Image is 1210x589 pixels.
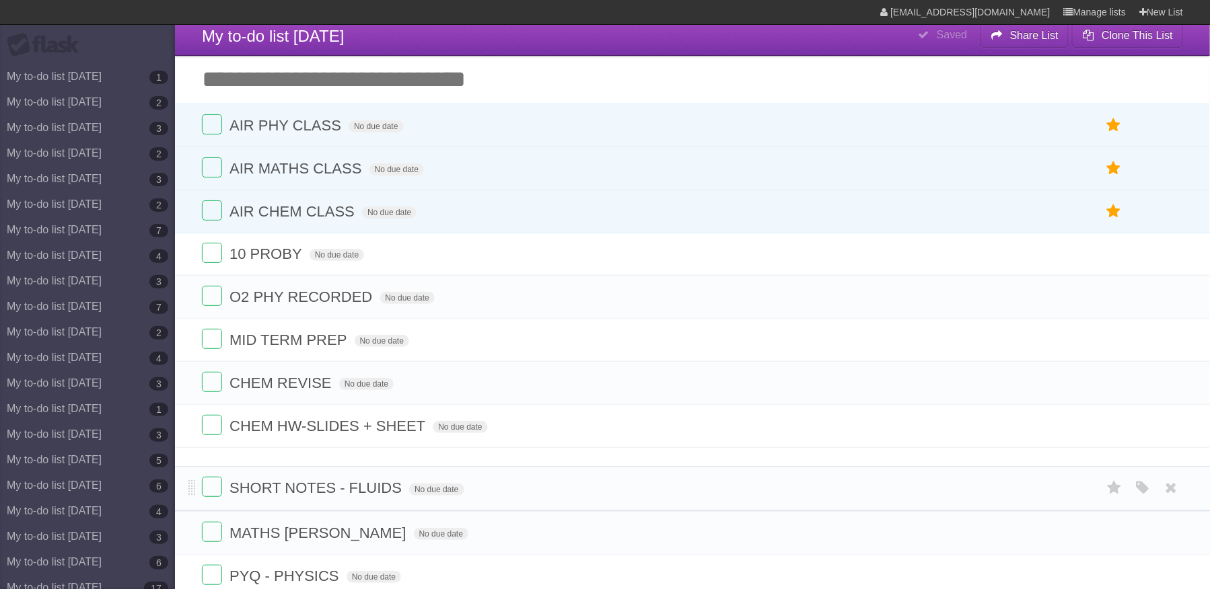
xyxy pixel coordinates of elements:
label: Done [202,286,222,306]
span: No due date [369,163,424,175]
span: My to-do list [DATE] [202,27,345,45]
label: Done [202,565,222,585]
button: Clone This List [1072,24,1183,48]
span: SHORT NOTES - FLUIDS [229,479,405,496]
span: AIR MATHS CLASS [229,160,365,177]
b: 3 [149,173,168,186]
label: Done [202,329,222,349]
span: AIR CHEM CLASS [229,203,358,220]
b: 4 [149,352,168,365]
button: Share List [981,24,1069,48]
b: 7 [149,224,168,237]
label: Star task [1101,200,1127,223]
b: Saved [937,29,967,40]
b: 6 [149,556,168,570]
span: No due date [355,335,409,347]
label: Done [202,200,222,221]
span: MATHS [PERSON_NAME] [229,524,409,541]
span: PYQ - PHYSICS [229,567,343,584]
span: No due date [380,292,435,304]
b: 1 [149,71,168,84]
span: No due date [349,120,403,132]
b: 3 [149,122,168,135]
b: 2 [149,198,168,212]
span: 10 PROBY [229,245,306,262]
span: No due date [339,378,394,390]
b: 2 [149,96,168,110]
label: Done [202,522,222,542]
span: MID TERM PREP [229,331,350,348]
label: Done [202,157,222,178]
b: 4 [149,249,168,263]
label: Done [202,372,222,392]
span: No due date [362,206,417,219]
span: CHEM REVISE [229,375,335,391]
b: 2 [149,147,168,161]
label: Star task [1102,477,1127,499]
span: CHEM HW-SLIDES + SHEET [229,418,429,434]
span: No due date [310,249,364,261]
b: 3 [149,428,168,442]
b: Clone This List [1102,30,1173,41]
b: 4 [149,505,168,518]
label: Done [202,243,222,263]
label: Star task [1101,157,1127,180]
b: 7 [149,301,168,314]
b: 1 [149,403,168,416]
span: No due date [409,483,464,496]
b: 3 [149,531,168,544]
div: Flask [7,33,87,57]
b: 3 [149,377,168,391]
b: 5 [149,454,168,467]
b: 6 [149,479,168,493]
span: No due date [347,571,401,583]
b: 3 [149,275,168,288]
b: Share List [1010,30,1059,41]
span: AIR PHY CLASS [229,117,345,134]
span: O2 PHY RECORDED [229,288,376,305]
label: Star task [1101,114,1127,136]
label: Done [202,415,222,435]
span: No due date [414,528,468,540]
label: Done [202,477,222,497]
label: Done [202,114,222,134]
span: No due date [433,421,487,433]
b: 2 [149,326,168,340]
